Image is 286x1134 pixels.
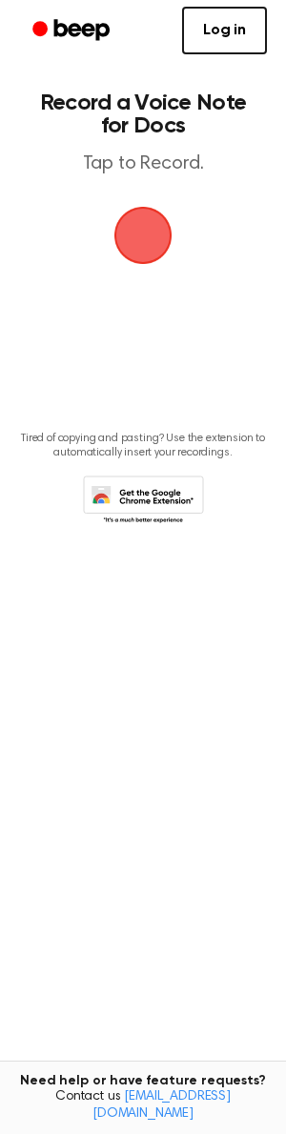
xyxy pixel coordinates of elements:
a: [EMAIL_ADDRESS][DOMAIN_NAME] [92,1090,231,1121]
a: Beep [19,12,127,50]
button: Beep Logo [114,207,172,264]
span: Contact us [11,1089,275,1123]
a: Log in [182,7,267,54]
h1: Record a Voice Note for Docs [34,91,252,137]
p: Tired of copying and pasting? Use the extension to automatically insert your recordings. [15,432,271,460]
p: Tap to Record. [34,152,252,176]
